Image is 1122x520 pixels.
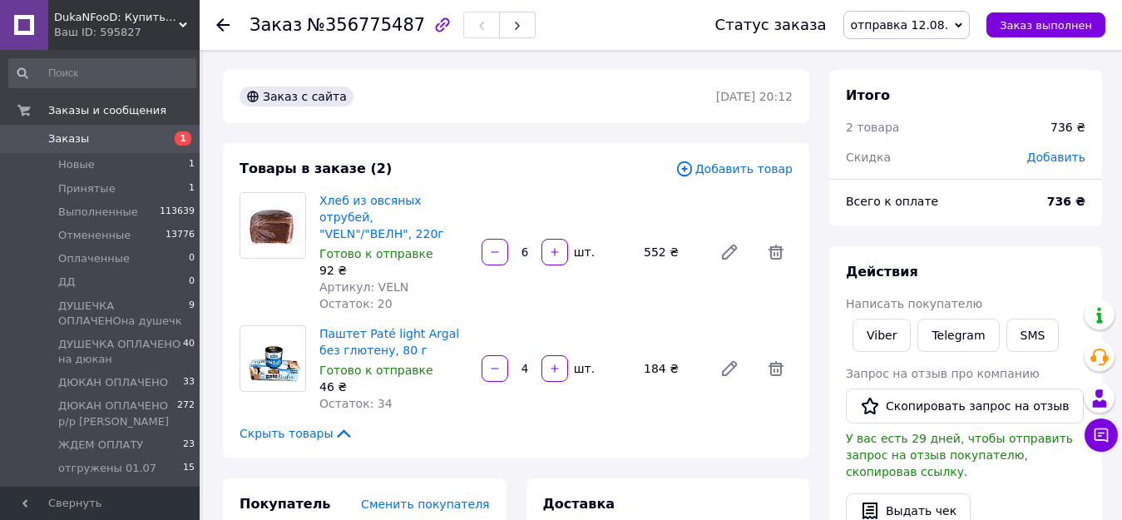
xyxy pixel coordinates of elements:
[189,275,195,290] span: 0
[917,319,999,352] a: Telegram
[1006,319,1060,352] button: SMS
[319,364,433,377] span: Готово к отправке
[319,262,468,279] div: 92 ₴
[851,18,949,32] span: отправка 12.08.
[48,103,166,118] span: Заказы и сообщения
[250,15,302,35] span: Заказ
[183,438,195,453] span: 23
[846,121,899,134] span: 2 товара
[846,389,1084,423] button: Скопировать запрос на отзыв
[846,367,1040,380] span: Запрос на отзыв про компанию
[1085,418,1118,452] button: Чат с покупателем
[319,247,433,260] span: Готово к отправке
[1000,19,1092,32] span: Заказ выполнен
[570,360,596,377] div: шт.
[713,352,746,385] a: Редактировать
[361,498,489,511] span: Сменить покупателя
[846,195,938,208] span: Всего к оплате
[58,157,95,172] span: Новые
[189,157,195,172] span: 1
[175,131,191,146] span: 1
[307,15,425,35] span: №356775487
[240,87,353,106] div: Заказ с сайта
[1050,119,1085,136] div: 736 ₴
[189,299,195,329] span: 9
[716,90,793,103] time: [DATE] 20:12
[853,319,911,352] a: Viber
[570,244,596,260] div: шт.
[58,275,75,290] span: ДД
[48,131,89,146] span: Заказы
[183,337,195,367] span: 40
[166,228,195,243] span: 13776
[58,375,168,390] span: ДЮКАН ОПЛАЧЕНО
[54,25,200,40] div: Ваш ID: 595827
[319,327,459,357] a: Паштет Paté light Argal без глютену, 80 г
[58,181,116,196] span: Принятые
[319,397,393,410] span: Остаток: 34
[240,496,330,512] span: Покупатель
[986,12,1105,37] button: Заказ выполнен
[58,438,143,453] span: ЖДЕМ ОПЛАТУ
[58,337,183,367] span: ДУШЕЧКА ОПЛАЧЕНО на дюкан
[846,151,891,164] span: Скидка
[759,352,793,385] span: Удалить
[240,425,353,442] span: Скрыть товары
[216,17,230,33] div: Вернуться назад
[1047,195,1085,208] b: 736 ₴
[759,235,793,269] span: Удалить
[543,496,615,512] span: Доставка
[58,299,189,329] span: ДУШЕЧКА ОПЛАЧЕНОна душечк
[240,193,305,258] img: Хлеб из овсяных отрубей, "VELN"/"ВЕЛН", 220г
[240,333,305,384] img: Паштет Paté light Argal без глютену, 80 г
[58,228,131,243] span: Отмененные
[240,161,392,176] span: Товары в заказе (2)
[319,297,393,310] span: Остаток: 20
[58,205,138,220] span: Выполненные
[846,264,918,280] span: Действия
[846,297,982,310] span: Написать покупателю
[58,399,177,428] span: ДЮКАН ОПЛАЧЕНО р/р [PERSON_NAME]
[675,160,793,178] span: Добавить товар
[1027,151,1085,164] span: Добавить
[846,87,890,103] span: Итого
[637,357,706,380] div: 184 ₴
[54,10,179,25] span: DukaNFooD: Купить Низкокалорийные продукты, диабетического, спортивного Питания. Диета Дюкана.
[637,240,706,264] div: 552 ₴
[58,251,130,266] span: Оплаченные
[58,484,156,499] span: отгружены 02.07
[58,461,156,476] span: отгружены 01.07
[713,235,746,269] a: Редактировать
[8,58,196,88] input: Поиск
[715,17,827,33] div: Статус заказа
[846,432,1073,478] span: У вас есть 29 дней, чтобы отправить запрос на отзыв покупателю, скопировав ссылку.
[319,194,444,240] a: Хлеб из овсяных отрубей, "VELN"/"ВЕЛН", 220г
[189,181,195,196] span: 1
[160,205,195,220] span: 113639
[319,280,408,294] span: Артикул: VELN
[183,484,195,499] span: 10
[183,375,195,390] span: 33
[319,379,468,395] div: 46 ₴
[189,251,195,266] span: 0
[177,399,195,428] span: 272
[183,461,195,476] span: 15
